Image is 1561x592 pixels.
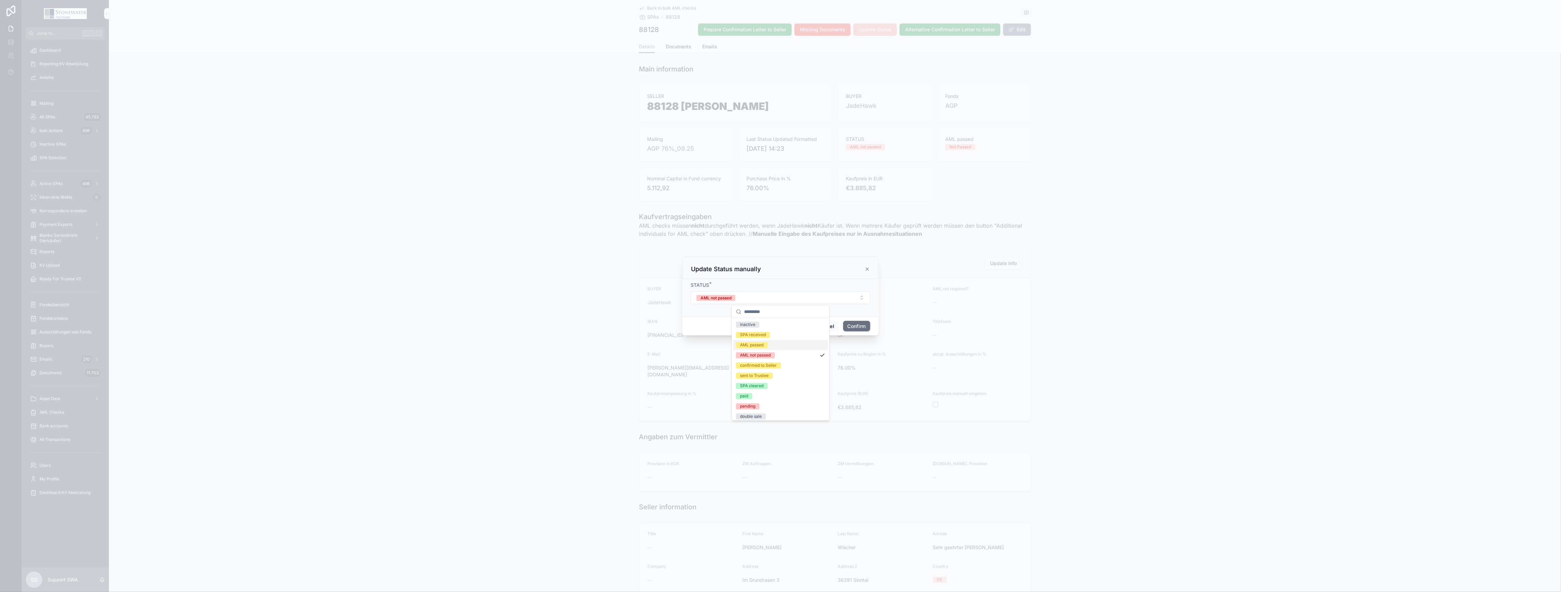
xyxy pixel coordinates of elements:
[740,322,755,328] div: inactive
[691,282,709,288] span: STATUS
[843,321,870,332] button: Confirm
[740,393,748,399] div: paid
[740,373,769,379] div: sent to Trustee
[691,291,870,304] button: Select Button
[740,352,771,358] div: AML not passed
[691,265,761,273] h3: Update Status manually
[740,403,755,409] div: pending
[740,383,763,389] div: SPA cleared
[740,362,777,368] div: confirmed to Seller
[732,318,829,420] div: Suggestions
[740,332,766,338] div: SPA received
[701,295,731,301] div: AML not passed
[740,413,762,420] div: double sale
[740,342,763,348] div: AML passed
